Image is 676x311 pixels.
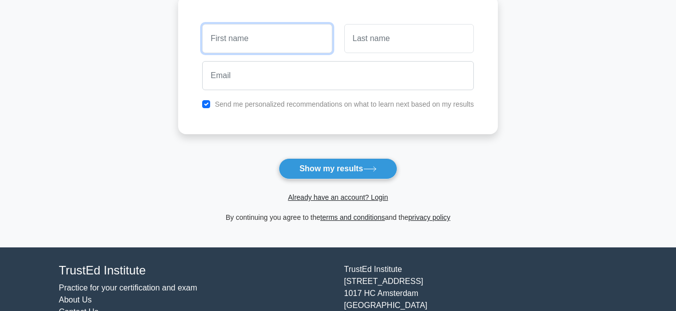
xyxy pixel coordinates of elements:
input: First name [202,24,332,53]
a: Already have an account? Login [288,193,388,201]
a: About Us [59,295,92,304]
a: privacy policy [408,213,450,221]
a: Practice for your certification and exam [59,283,198,292]
button: Show my results [279,158,397,179]
label: Send me personalized recommendations on what to learn next based on my results [215,100,474,108]
h4: TrustEd Institute [59,263,332,278]
div: By continuing you agree to the and the [172,211,504,223]
input: Email [202,61,474,90]
a: terms and conditions [320,213,385,221]
input: Last name [344,24,474,53]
